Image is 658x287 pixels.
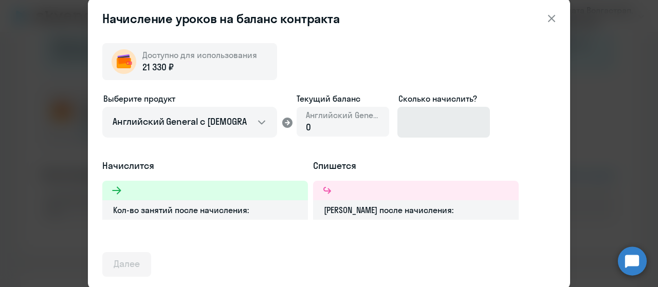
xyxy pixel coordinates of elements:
[102,200,308,220] div: Кол-во занятий после начисления:
[88,10,570,27] header: Начисление уроков на баланс контракта
[306,121,311,133] span: 0
[103,93,175,104] span: Выберите продукт
[114,257,140,271] div: Далее
[306,109,380,121] span: Английский General
[112,49,136,74] img: wallet-circle.png
[313,159,519,173] h5: Спишется
[398,93,477,104] span: Сколько начислить?
[313,200,519,220] div: [PERSON_NAME] после начисления:
[102,252,151,277] button: Далее
[102,159,308,173] h5: Начислится
[297,92,389,105] span: Текущий баланс
[142,50,257,60] span: Доступно для использования
[142,61,174,74] span: 21 330 ₽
